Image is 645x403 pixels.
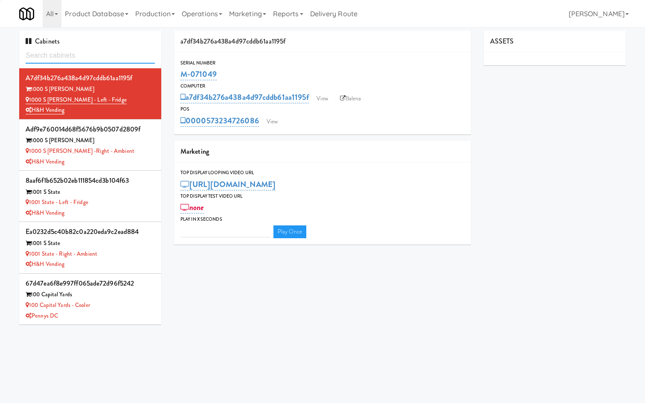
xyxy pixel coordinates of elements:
div: adf9e760014d68f5676b9b0507d2809f [26,123,155,136]
span: Marketing [180,146,209,156]
div: 100 Capital Yards [26,289,155,300]
a: 1000 S [PERSON_NAME] - Left - Fridge [26,96,127,104]
a: 1001 State - Right - Ambient [26,250,97,258]
div: POS [180,105,465,114]
a: View [312,92,332,105]
div: ea0232d5c40b82c0a220eda9c2ead884 [26,225,155,238]
input: Search cabinets [26,48,155,64]
div: 1000 S [PERSON_NAME] [26,135,155,146]
li: adf9e760014d68f5676b9b0507d2809f1000 S [PERSON_NAME] 1000 S [PERSON_NAME] -Right - AmbientH&H Ven... [19,120,161,171]
a: H&H Vending [26,158,64,166]
a: M-071049 [180,68,217,80]
a: H&H Vending [26,260,64,268]
a: Pennys DC [26,312,58,320]
span: ASSETS [490,36,514,46]
div: 1001 S State [26,187,155,198]
div: 1001 S State [26,238,155,249]
a: a7df34b276a438a4d97cddb61aa1195f [180,91,309,103]
a: 1000 S [PERSON_NAME] -Right - Ambient [26,147,134,155]
a: H&H Vending [26,209,64,217]
div: 8aaf6f1b652b02eb111854cd3b104f63 [26,174,155,187]
div: Top Display Test Video Url [180,192,465,201]
img: Micromart [19,6,34,21]
a: [URL][DOMAIN_NAME] [180,178,276,190]
li: 67d47ea6f8e997ff065ade72d96f5242100 Capital Yards 100 Capital Yards - CoolerPennys DC [19,274,161,325]
div: 1000 S [PERSON_NAME] [26,84,155,95]
a: 0000573234726086 [180,115,259,127]
a: View [262,115,282,128]
div: Play in X seconds [180,215,465,224]
div: Computer [180,82,465,91]
a: Play Once [273,225,306,238]
a: none [180,201,204,213]
li: a7df34b276a438a4d97cddb61aa1195f1000 S [PERSON_NAME] 1000 S [PERSON_NAME] - Left - FridgeH&H Vending [19,68,161,120]
span: Cabinets [26,36,60,46]
a: H&H Vending [26,106,64,114]
a: Balena [336,92,366,105]
div: Top Display Looping Video Url [180,169,465,177]
div: Serial Number [180,59,465,67]
a: 1001 State - Left - Fridge [26,198,88,206]
div: 67d47ea6f8e997ff065ade72d96f5242 [26,277,155,290]
a: 100 Capital Yards - Cooler [26,301,90,309]
li: ea0232d5c40b82c0a220eda9c2ead8841001 S State 1001 State - Right - AmbientH&H Vending [19,222,161,273]
div: a7df34b276a438a4d97cddb61aa1195f [26,72,155,85]
div: a7df34b276a438a4d97cddb61aa1195f [174,31,471,53]
li: 8aaf6f1b652b02eb111854cd3b104f631001 S State 1001 State - Left - FridgeH&H Vending [19,171,161,222]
